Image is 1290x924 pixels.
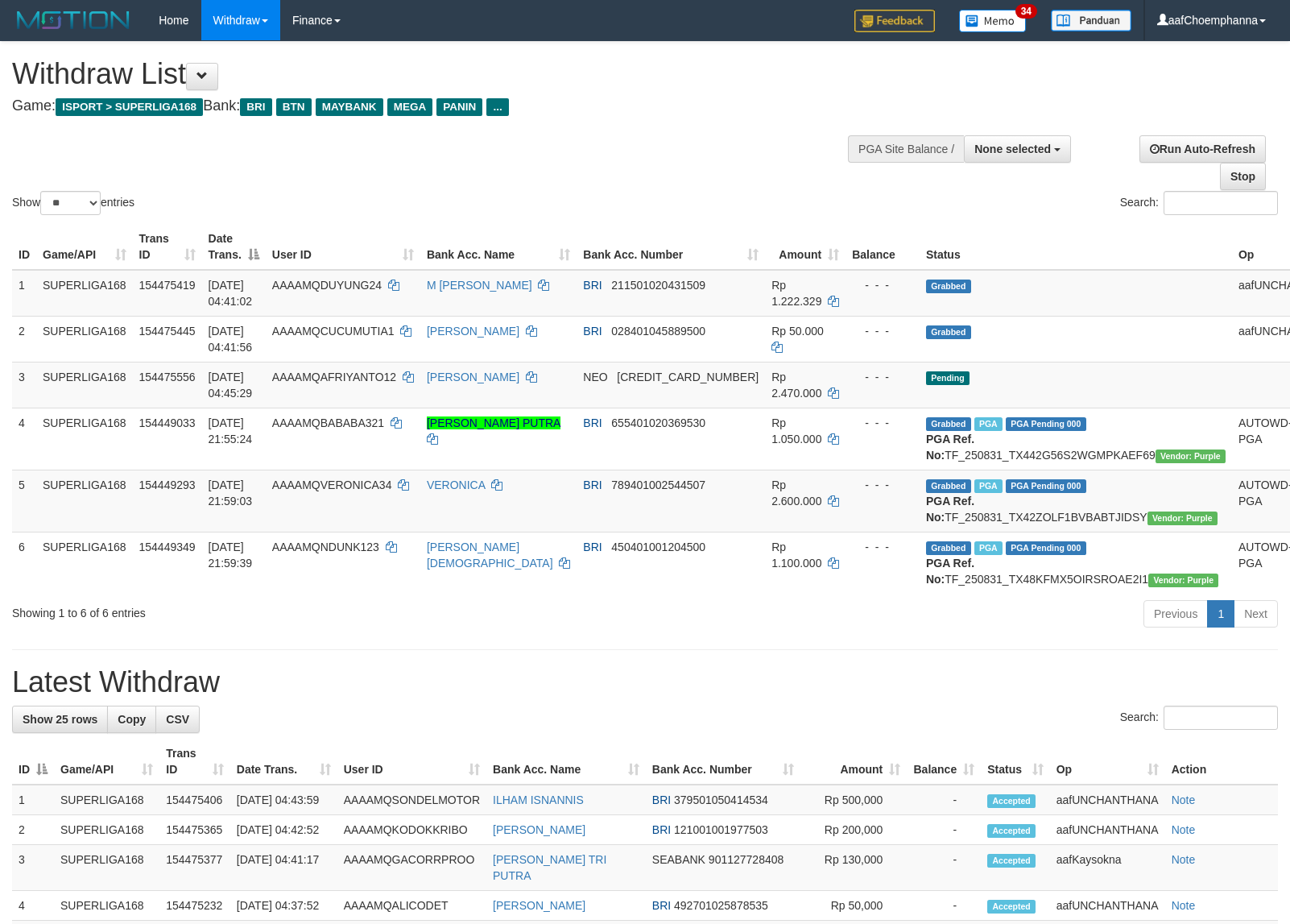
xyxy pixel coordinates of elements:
th: Trans ID: activate to sort column ascending [133,224,202,270]
div: - - - [852,477,913,493]
td: SUPERLIGA168 [54,815,159,845]
th: User ID: activate to sort column ascending [266,224,420,270]
th: Amount: activate to sort column ascending [765,224,846,270]
td: - [907,785,981,815]
td: aafUNCHANTHANA [1050,815,1165,845]
span: BRI [240,98,271,116]
div: - - - [852,415,913,431]
select: Showentries [40,191,101,215]
label: Search: [1120,706,1278,730]
a: Note [1172,853,1196,866]
th: Balance: activate to sort column ascending [907,739,981,785]
td: [DATE] 04:37:52 [230,891,337,921]
td: AAAAMQKODOKKRIBO [337,815,486,845]
span: [DATE] 21:59:39 [209,541,253,570]
a: Note [1172,793,1196,806]
span: Accepted [987,794,1036,808]
a: [PERSON_NAME] [493,899,585,912]
td: SUPERLIGA168 [54,785,159,815]
td: Rp 200,000 [800,815,908,845]
td: aafKaysokna [1050,845,1165,891]
span: 154449033 [139,416,196,429]
td: 4 [12,891,54,921]
td: aafUNCHANTHANA [1050,891,1165,921]
td: 154475406 [159,785,230,815]
span: Marked by aafheankoy [974,479,1003,493]
td: [DATE] 04:41:17 [230,845,337,891]
td: 154475232 [159,891,230,921]
label: Search: [1120,191,1278,215]
a: [PERSON_NAME] [427,371,519,383]
span: Grabbed [926,280,971,293]
th: Date Trans.: activate to sort column descending [202,224,266,270]
a: Previous [1143,600,1208,628]
span: 154475419 [139,279,196,292]
span: MEGA [387,98,433,116]
div: - - - [852,277,913,293]
span: Copy 655401020369530 to clipboard [611,416,705,429]
a: [PERSON_NAME][DEMOGRAPHIC_DATA] [427,541,553,570]
span: Accepted [987,854,1036,868]
span: AAAAMQCUCUMUTIA1 [272,325,395,338]
a: Run Auto-Refresh [1139,135,1266,163]
span: [DATE] 21:55:24 [209,416,253,445]
span: MAYBANK [316,98,383,116]
a: Copy [107,706,156,733]
span: 154475556 [139,371,196,383]
span: [DATE] 21:59:03 [209,479,253,508]
td: SUPERLIGA168 [36,316,133,362]
td: 154475365 [159,815,230,845]
img: Button%20Memo.svg [959,10,1027,32]
span: Copy 5859459299268580 to clipboard [617,371,759,383]
span: Vendor URL: https://trx4.1velocity.biz [1148,574,1218,587]
span: Copy [118,713,146,726]
th: ID: activate to sort column descending [12,739,54,785]
span: Pending [926,371,970,385]
span: Accepted [987,824,1036,838]
a: Show 25 rows [12,706,108,733]
span: Show 25 rows [23,713,97,726]
td: 1 [12,785,54,815]
a: ILHAM ISNANNIS [493,793,584,806]
button: None selected [964,135,1071,163]
div: - - - [852,369,913,385]
a: Next [1234,600,1278,628]
span: BRI [652,793,671,806]
td: Rp 50,000 [800,891,908,921]
td: [DATE] 04:42:52 [230,815,337,845]
span: Rp 1.050.000 [771,416,821,445]
span: Grabbed [926,541,971,555]
th: Bank Acc. Name: activate to sort column ascending [420,224,577,270]
span: Grabbed [926,325,971,339]
td: TF_250831_TX442G56S2WGMPKAEF69 [920,408,1232,470]
td: SUPERLIGA168 [36,470,133,532]
span: ... [486,98,508,116]
a: VERONICA [427,479,485,491]
h4: Game: Bank: [12,98,844,114]
span: Marked by aafheankoy [974,417,1003,431]
span: BTN [276,98,312,116]
a: [PERSON_NAME] [493,823,585,836]
span: Vendor URL: https://trx4.1velocity.biz [1147,512,1218,525]
div: PGA Site Balance / [848,135,964,163]
td: 2 [12,815,54,845]
span: [DATE] 04:41:56 [209,325,253,354]
td: 3 [12,845,54,891]
h1: Latest Withdraw [12,666,1278,698]
td: Rp 500,000 [800,785,908,815]
td: AAAAMQALICODET [337,891,486,921]
th: Status: activate to sort column ascending [981,739,1050,785]
span: Copy 901127728408 to clipboard [709,853,784,866]
span: Rp 50.000 [771,325,824,338]
span: PGA Pending [1006,479,1086,493]
th: Bank Acc. Number: activate to sort column ascending [646,739,800,785]
div: - - - [852,323,913,339]
th: Trans ID: activate to sort column ascending [159,739,230,785]
div: - - - [852,539,913,555]
span: 154449293 [139,479,196,491]
td: SUPERLIGA168 [54,891,159,921]
th: Action [1165,739,1278,785]
td: - [907,815,981,845]
a: 1 [1207,600,1234,628]
td: 2 [12,316,36,362]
